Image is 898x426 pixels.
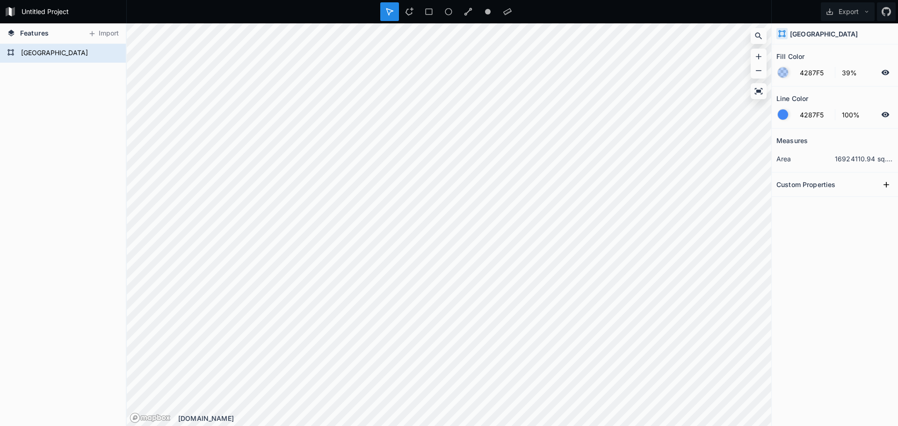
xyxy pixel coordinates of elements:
dd: 16924110.94 sq. km [835,154,893,164]
button: Export [821,2,875,21]
h2: Line Color [776,91,808,106]
h2: Custom Properties [776,177,835,192]
button: Import [83,26,123,41]
h2: Fill Color [776,49,804,64]
a: Mapbox logo [130,412,171,423]
dt: area [776,154,835,164]
span: Features [20,28,49,38]
div: [DOMAIN_NAME] [178,413,771,423]
h4: [GEOGRAPHIC_DATA] [790,29,858,39]
h2: Measures [776,133,808,148]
